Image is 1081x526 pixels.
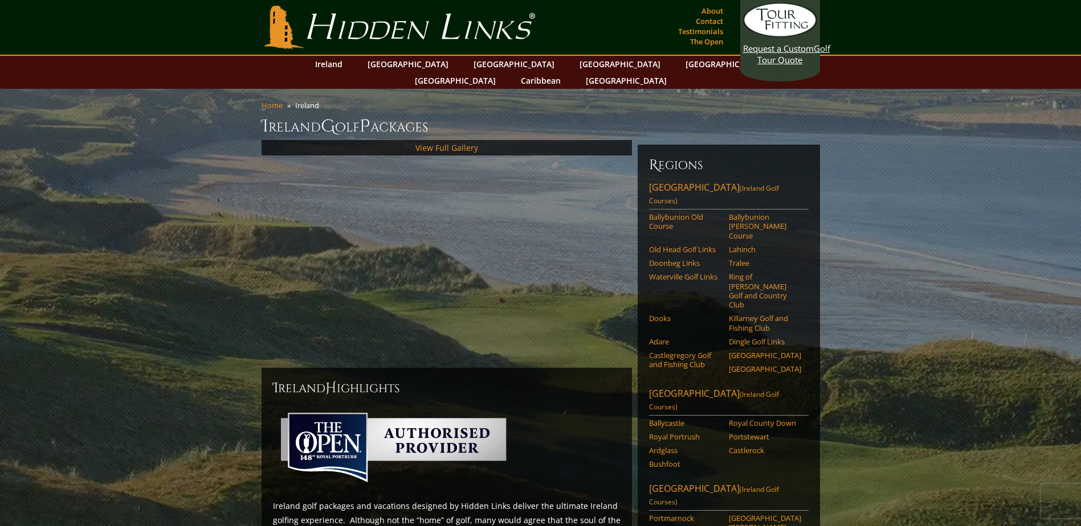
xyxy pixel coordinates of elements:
[649,484,779,507] span: (Ireland Golf Courses)
[729,337,801,346] a: Dingle Golf Links
[649,351,721,369] a: Castlegregory Golf and Fishing Club
[649,314,721,323] a: Dooks
[649,181,809,209] a: [GEOGRAPHIC_DATA](Ireland Golf Courses)
[649,337,721,346] a: Adare
[729,364,801,373] a: [GEOGRAPHIC_DATA]
[360,115,370,138] span: P
[649,389,779,412] span: (Ireland Golf Courses)
[649,387,809,416] a: [GEOGRAPHIC_DATA](Ireland Golf Courses)
[649,272,721,281] a: Waterville Golf Links
[729,245,801,254] a: Lahinch
[649,432,721,441] a: Royal Portrush
[729,446,801,455] a: Castlerock
[262,115,820,138] h1: Ireland olf ackages
[273,379,621,397] h2: Ireland ighlights
[743,43,814,54] span: Request a Custom
[729,351,801,360] a: [GEOGRAPHIC_DATA]
[680,56,772,72] a: [GEOGRAPHIC_DATA]
[580,72,672,89] a: [GEOGRAPHIC_DATA]
[515,72,566,89] a: Caribbean
[649,258,721,268] a: Doonbeg Links
[649,245,721,254] a: Old Head Golf Links
[675,23,726,39] a: Testimonials
[729,432,801,441] a: Portstewart
[693,13,726,29] a: Contact
[729,258,801,268] a: Tralee
[729,418,801,428] a: Royal County Down
[729,272,801,309] a: Ring of [PERSON_NAME] Golf and Country Club
[321,115,335,138] span: G
[649,183,779,206] span: (Ireland Golf Courses)
[649,418,721,428] a: Ballycastle
[743,3,817,65] a: Request a CustomGolf Tour Quote
[649,513,721,523] a: Portmarnock
[699,3,726,19] a: About
[309,56,348,72] a: Ireland
[649,212,721,231] a: Ballybunion Old Course
[649,156,809,174] h6: Regions
[649,446,721,455] a: Ardglass
[687,34,726,50] a: The Open
[295,100,324,110] li: Ireland
[649,482,809,511] a: [GEOGRAPHIC_DATA](Ireland Golf Courses)
[729,212,801,240] a: Ballybunion [PERSON_NAME] Course
[362,56,454,72] a: [GEOGRAPHIC_DATA]
[649,459,721,469] a: Bushfoot
[409,72,501,89] a: [GEOGRAPHIC_DATA]
[468,56,560,72] a: [GEOGRAPHIC_DATA]
[415,142,478,153] a: View Full Gallery
[729,314,801,332] a: Killarney Golf and Fishing Club
[574,56,666,72] a: [GEOGRAPHIC_DATA]
[262,100,283,110] a: Home
[325,379,337,397] span: H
